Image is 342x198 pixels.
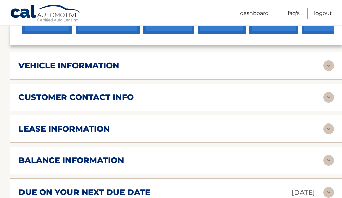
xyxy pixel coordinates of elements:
img: accordion-rest.svg [323,187,334,198]
a: FAQ's [288,8,300,19]
img: accordion-rest.svg [323,155,334,166]
img: accordion-rest.svg [323,123,334,134]
h2: customer contact info [18,92,134,102]
h2: vehicle information [18,61,119,71]
h2: lease information [18,124,110,134]
a: Dashboard [240,8,269,19]
img: accordion-rest.svg [323,92,334,103]
h2: due on your next due date [18,187,150,197]
h2: balance information [18,155,124,165]
a: Cal Automotive [10,4,81,24]
img: accordion-rest.svg [323,60,334,71]
a: Logout [314,8,332,19]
